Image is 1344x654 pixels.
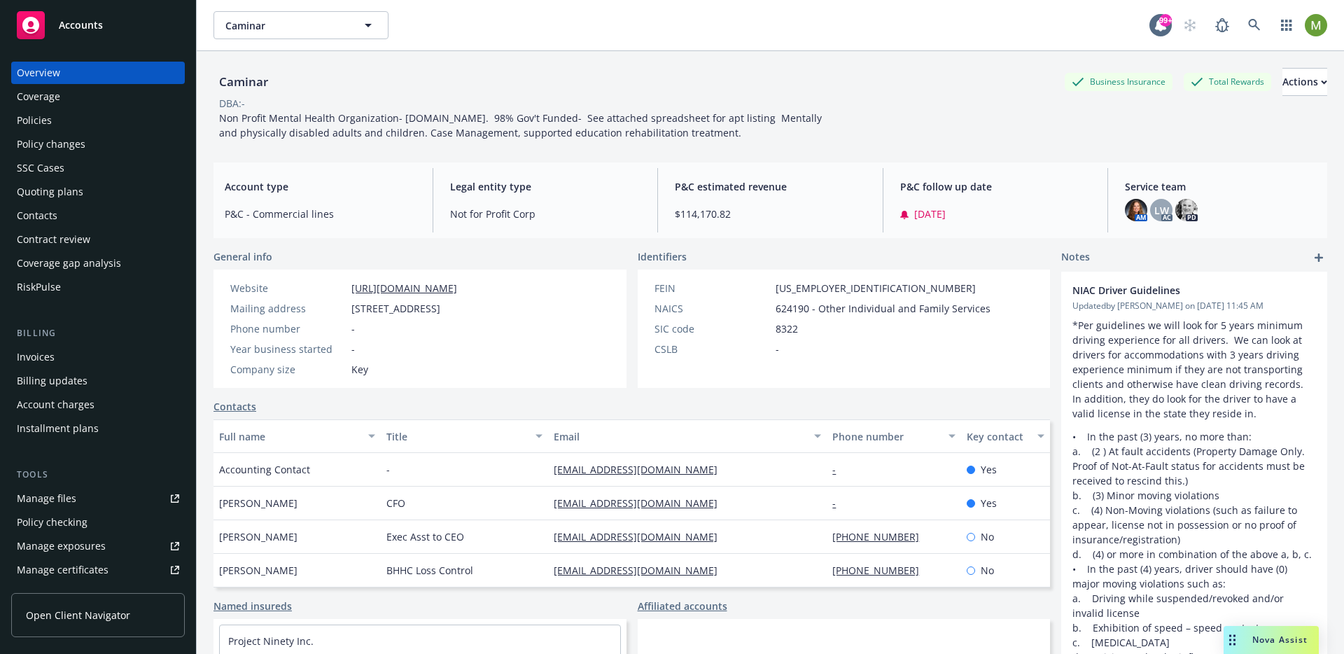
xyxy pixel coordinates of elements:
a: Named insureds [213,599,292,613]
a: Manage exposures [11,535,185,557]
span: Open Client Navigator [26,608,130,622]
span: Key [351,362,368,377]
div: Caminar [213,73,274,91]
span: Nova Assist [1252,634,1308,646]
div: Title [386,429,527,444]
span: Accounting Contact [219,462,310,477]
span: P&C follow up date [900,179,1091,194]
div: NAICS [654,301,770,316]
button: Full name [213,419,381,453]
span: Legal entity type [450,179,641,194]
span: BHHC Loss Control [386,563,473,578]
span: LW [1154,203,1169,218]
a: [EMAIL_ADDRESS][DOMAIN_NAME] [554,496,729,510]
div: Company size [230,362,346,377]
div: Manage certificates [17,559,108,581]
span: NIAC Driver Guidelines [1072,283,1280,298]
div: Tools [11,468,185,482]
a: Policy checking [11,511,185,534]
a: Policies [11,109,185,132]
div: RiskPulse [17,276,61,298]
span: Identifiers [638,249,687,264]
button: Title [381,419,548,453]
button: Email [548,419,827,453]
span: 624190 - Other Individual and Family Services [776,301,990,316]
div: Contract review [17,228,90,251]
a: Policy changes [11,133,185,155]
div: Business Insurance [1065,73,1172,90]
img: photo [1305,14,1327,36]
div: Policy changes [17,133,85,155]
span: [DATE] [914,207,946,221]
div: CSLB [654,342,770,356]
div: SIC code [654,321,770,336]
span: Not for Profit Corp [450,207,641,221]
span: [PERSON_NAME] [219,529,297,544]
div: Quoting plans [17,181,83,203]
span: Caminar [225,18,346,33]
div: Total Rewards [1184,73,1271,90]
button: Actions [1282,68,1327,96]
button: Phone number [827,419,960,453]
img: photo [1175,199,1198,221]
span: - [386,462,390,477]
a: [EMAIL_ADDRESS][DOMAIN_NAME] [554,463,729,476]
div: Billing updates [17,370,87,392]
a: Accounts [11,6,185,45]
span: - [351,342,355,356]
div: FEIN [654,281,770,295]
a: Affiliated accounts [638,599,727,613]
a: Project Ninety Inc. [228,634,314,648]
div: SSC Cases [17,157,64,179]
button: Key contact [961,419,1050,453]
span: $114,170.82 [675,207,866,221]
a: [PHONE_NUMBER] [832,530,930,543]
div: Email [554,429,806,444]
span: Non Profit Mental Health Organization- [DOMAIN_NAME]. 98% Gov't Funded- See attached spreadsheet ... [219,111,825,139]
span: Accounts [59,20,103,31]
img: photo [1125,199,1147,221]
a: [PHONE_NUMBER] [832,564,930,577]
div: Installment plans [17,417,99,440]
a: Start snowing [1176,11,1204,39]
a: Contract review [11,228,185,251]
span: Updated by [PERSON_NAME] on [DATE] 11:45 AM [1072,300,1316,312]
a: Switch app [1273,11,1301,39]
div: Year business started [230,342,346,356]
a: Coverage gap analysis [11,252,185,274]
span: Service team [1125,179,1316,194]
p: *Per guidelines we will look for 5 years minimum driving experience for all drivers. We can look ... [1072,318,1316,421]
div: Overview [17,62,60,84]
div: Manage files [17,487,76,510]
a: Search [1240,11,1268,39]
div: Invoices [17,346,55,368]
a: [URL][DOMAIN_NAME] [351,281,457,295]
span: Notes [1061,249,1090,266]
div: Full name [219,429,360,444]
div: Actions [1282,69,1327,95]
span: [STREET_ADDRESS] [351,301,440,316]
span: Yes [981,496,997,510]
a: Invoices [11,346,185,368]
span: No [981,529,994,544]
a: Manage certificates [11,559,185,581]
div: Coverage [17,85,60,108]
div: Manage exposures [17,535,106,557]
div: Billing [11,326,185,340]
span: Yes [981,462,997,477]
a: - [832,463,847,476]
span: [PERSON_NAME] [219,563,297,578]
span: P&C estimated revenue [675,179,866,194]
span: P&C - Commercial lines [225,207,416,221]
span: Account type [225,179,416,194]
div: Key contact [967,429,1029,444]
div: Website [230,281,346,295]
span: 8322 [776,321,798,336]
a: Quoting plans [11,181,185,203]
div: Phone number [832,429,939,444]
a: Coverage [11,85,185,108]
a: SSC Cases [11,157,185,179]
button: Caminar [213,11,388,39]
a: Billing updates [11,370,185,392]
